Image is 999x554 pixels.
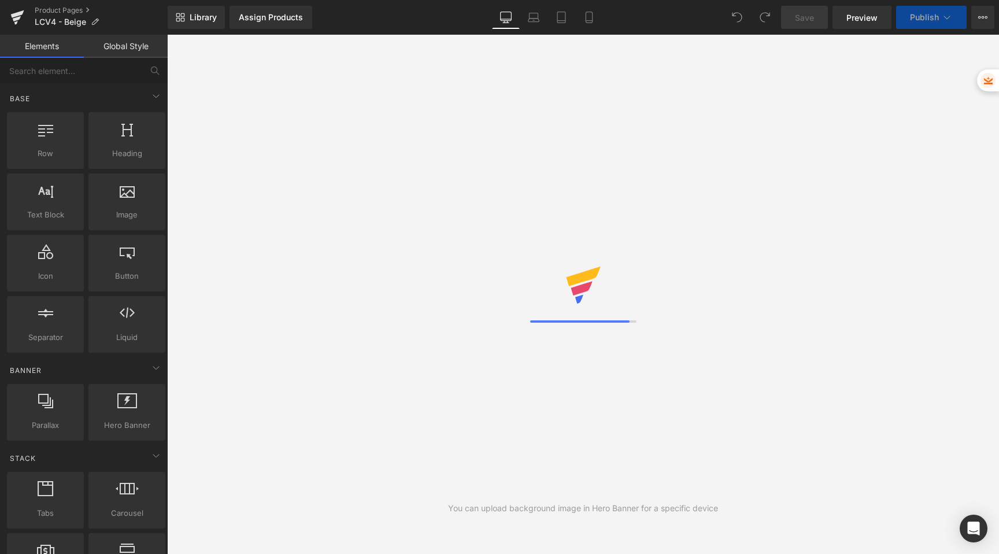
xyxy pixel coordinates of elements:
a: Desktop [492,6,520,29]
span: Heading [92,147,162,160]
span: Banner [9,365,43,376]
div: Assign Products [239,13,303,22]
span: Parallax [10,419,80,431]
button: More [971,6,994,29]
div: Open Intercom Messenger [960,515,987,542]
span: Base [9,93,31,104]
span: Separator [10,331,80,344]
span: Tabs [10,507,80,519]
span: Row [10,147,80,160]
span: Save [795,12,814,24]
span: Icon [10,270,80,282]
button: Publish [896,6,967,29]
div: You can upload background image in Hero Banner for a specific device [448,502,718,515]
span: Text Block [10,209,80,221]
span: Stack [9,453,37,464]
a: Global Style [84,35,168,58]
span: Liquid [92,331,162,344]
a: Product Pages [35,6,168,15]
span: Publish [910,13,939,22]
span: Hero Banner [92,419,162,431]
a: Preview [832,6,891,29]
a: Mobile [575,6,603,29]
a: New Library [168,6,225,29]
button: Redo [753,6,776,29]
span: Library [190,12,217,23]
span: Button [92,270,162,282]
a: Tablet [547,6,575,29]
a: Laptop [520,6,547,29]
button: Undo [726,6,749,29]
span: Image [92,209,162,221]
span: Carousel [92,507,162,519]
span: LCV4 - Beige [35,17,86,27]
span: Preview [846,12,878,24]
